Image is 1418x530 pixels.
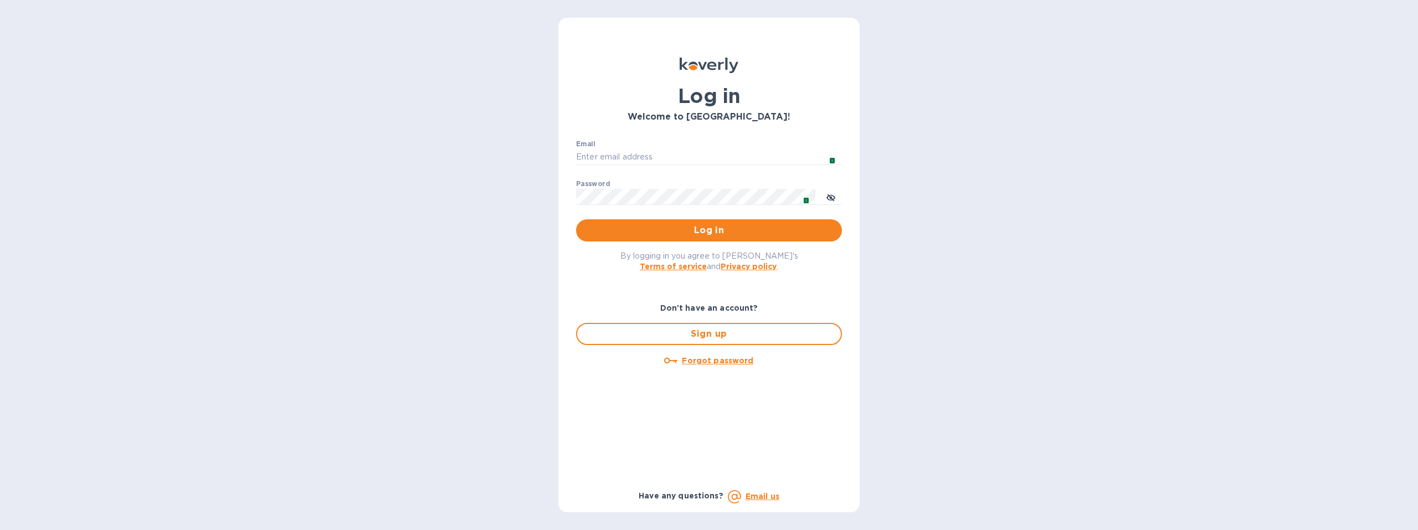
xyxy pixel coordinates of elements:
h1: Log in [576,84,842,107]
span: Log in [585,224,833,237]
label: Password [576,181,610,187]
input: Enter email address [576,149,842,166]
b: Don't have an account? [660,303,758,312]
img: npw-badge-icon.svg [799,192,808,201]
h3: Welcome to [GEOGRAPHIC_DATA]! [576,112,842,122]
a: Privacy policy [721,262,777,271]
span: Sign up [586,327,832,341]
b: Have any questions? [639,491,723,500]
u: Forgot password [682,356,753,365]
button: toggle password visibility [820,186,842,208]
label: Email [576,141,595,147]
span: 1 [829,157,835,164]
a: Email us [746,492,779,501]
span: 1 [803,197,809,204]
img: npw-badge-icon.svg [825,152,834,161]
img: Koverly [680,58,738,73]
button: Sign up [576,323,842,345]
button: Log in [576,219,842,241]
span: By logging in you agree to [PERSON_NAME]'s and . [620,251,798,271]
a: Terms of service [640,262,707,271]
